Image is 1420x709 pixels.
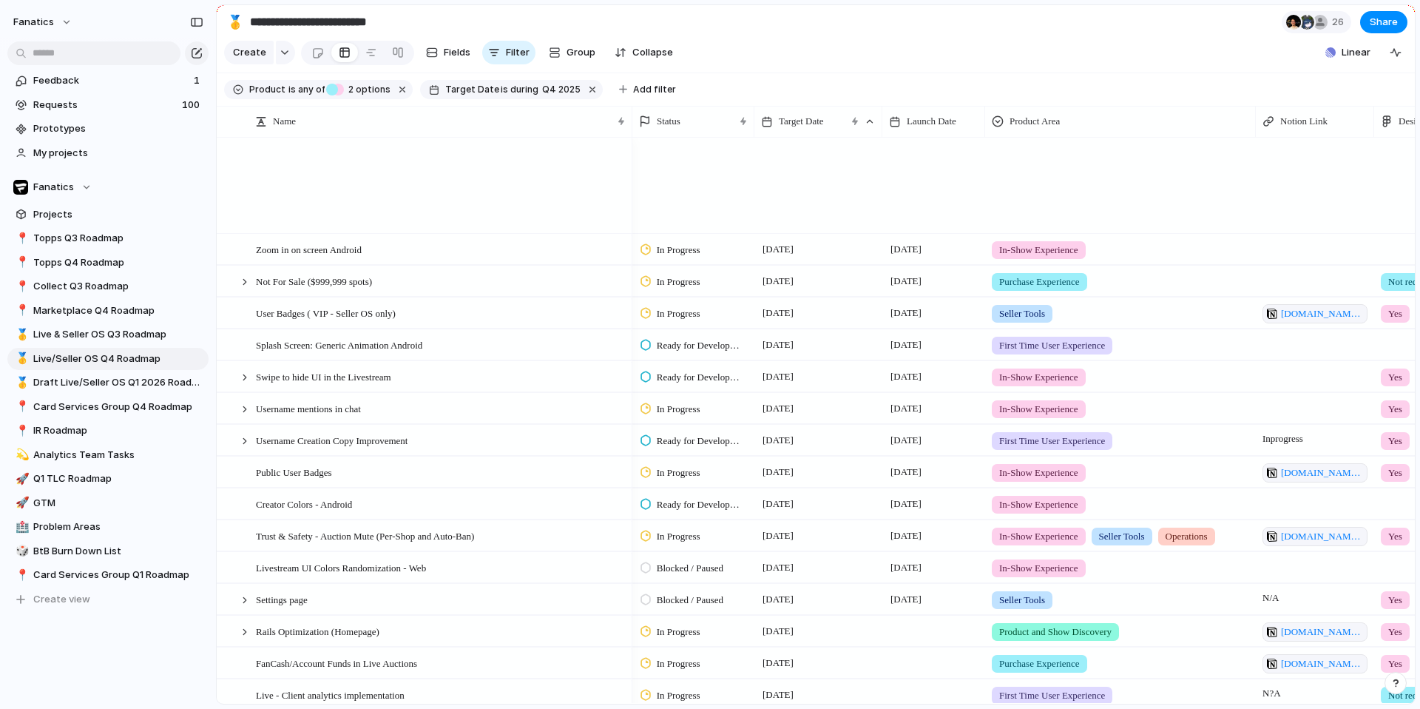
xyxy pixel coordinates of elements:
div: 🏥Problem Areas [7,516,209,538]
span: Q4 2025 [542,83,581,96]
span: Requests [33,98,177,112]
span: Live & Seller OS Q3 Roadmap [33,327,203,342]
span: Rails Optimization (Homepage) [256,622,379,639]
span: [DATE] [759,591,797,608]
span: Product and Show Discovery [999,625,1112,639]
button: 📍 [13,255,28,270]
span: Purchase Experience [999,656,1080,671]
span: In Progress [657,625,700,639]
span: is [288,83,296,96]
div: 🎲BtB Burn Down List [7,540,209,562]
button: 🚀 [13,496,28,511]
div: 🎲 [16,542,26,560]
span: Projects [33,207,203,222]
a: 🥇Live/Seller OS Q4 Roadmap [7,348,209,370]
span: Launch Date [907,114,956,129]
span: Prototypes [33,121,203,136]
span: [DOMAIN_NAME][URL] [1281,306,1363,321]
a: My projects [7,142,209,164]
button: Share [1360,11,1407,33]
span: In progress [1257,426,1373,446]
span: Share [1370,15,1398,30]
span: Problem Areas [33,520,203,534]
span: My projects [33,146,203,161]
span: Target Date [779,114,824,129]
span: 2 [344,84,356,95]
button: Fields [420,41,476,64]
span: Group [567,45,595,60]
span: Creator Colors - Android [256,495,352,512]
a: Projects [7,204,209,226]
span: [DATE] [759,368,797,386]
span: any of [296,83,325,96]
span: In-Show Experience [999,466,1078,480]
span: BtB Burn Down List [33,544,203,559]
a: [DOMAIN_NAME][URL] [1262,622,1367,642]
span: [DATE] [887,272,925,290]
span: Marketplace Q4 Roadmap [33,303,203,318]
span: Yes [1388,402,1402,417]
span: Collapse [632,45,673,60]
span: 1 [194,73,203,88]
span: Not For Sale ($999,999 spots) [256,272,372,289]
a: 📍Collect Q3 Roadmap [7,275,209,298]
span: Live - Client analytics implementation [256,686,405,703]
span: In-Show Experience [999,370,1078,385]
div: 📍 [16,254,26,271]
button: 📍 [13,279,28,294]
span: Ready for Development [657,497,742,512]
span: Status [657,114,680,129]
span: [DATE] [759,622,797,640]
span: Topps Q3 Roadmap [33,231,203,246]
span: Yes [1388,466,1402,480]
span: Card Services Group Q4 Roadmap [33,400,203,414]
span: [DATE] [887,336,925,354]
span: Ready for Development [657,434,742,448]
span: Username Creation Copy Improvement [256,431,408,448]
span: 26 [1332,15,1348,30]
div: 🚀Q1 TLC Roadmap [7,468,209,490]
span: Linear [1342,45,1370,60]
span: during [508,83,538,96]
div: 🚀 [16,494,26,511]
span: Ready for Development [657,370,742,385]
button: 🥇 [13,327,28,342]
span: Username mentions in chat [256,400,361,417]
span: Blocked / Paused [657,593,723,608]
a: [DOMAIN_NAME][URL] [1262,527,1367,546]
span: [DATE] [887,368,925,386]
div: 📍IR Roadmap [7,420,209,442]
button: 📍 [13,400,28,414]
span: Ready for Development [657,338,742,353]
div: 📍 [16,278,26,295]
span: [DATE] [887,400,925,417]
span: In Progress [657,688,700,703]
button: 🚀 [13,471,28,486]
span: Fields [444,45,470,60]
span: [DOMAIN_NAME][URL] [1281,656,1363,671]
button: 📍 [13,231,28,246]
span: Draft Live/Seller OS Q1 2026 Roadmap [33,375,203,390]
a: 📍Card Services Group Q1 Roadmap [7,564,209,586]
div: 🥇 [227,12,243,32]
span: Operations [1166,529,1208,544]
span: [DATE] [759,686,797,704]
span: [DOMAIN_NAME][URL] [1281,466,1363,480]
span: [DATE] [759,400,797,417]
a: 💫Analytics Team Tasks [7,444,209,466]
span: Add filter [633,83,676,96]
span: Collect Q3 Roadmap [33,279,203,294]
a: 📍Topps Q4 Roadmap [7,252,209,274]
span: fanatics [13,15,54,30]
button: 🥇 [223,10,247,34]
span: [DATE] [759,336,797,354]
button: Create [224,41,274,64]
span: Product [249,83,285,96]
div: 🥇 [16,350,26,367]
button: 📍 [13,303,28,318]
div: 🥇Draft Live/Seller OS Q1 2026 Roadmap [7,372,209,394]
span: Yes [1388,529,1402,544]
span: Live/Seller OS Q4 Roadmap [33,352,203,366]
div: 🚀GTM [7,492,209,514]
